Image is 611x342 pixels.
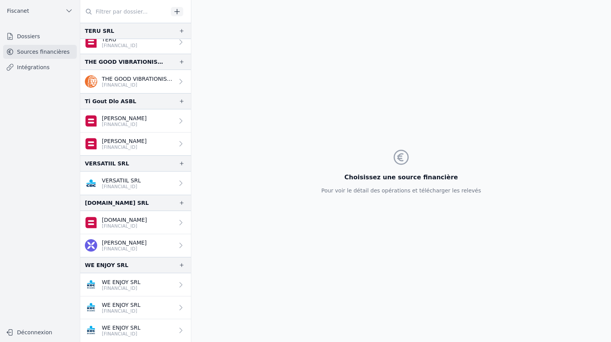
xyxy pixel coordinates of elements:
button: Déconnexion [3,326,77,339]
a: WE ENJOY SRL [FINANCIAL_ID] [80,273,191,296]
div: TERU SRL [85,26,114,36]
a: Dossiers [3,29,77,43]
button: Fiscanet [3,5,77,17]
a: [PERSON_NAME] [FINANCIAL_ID] [80,133,191,155]
p: THE GOOD VIBRATIONIST SRL [102,75,174,83]
p: TERU [102,36,137,43]
p: [PERSON_NAME] [102,114,147,122]
p: [FINANCIAL_ID] [102,223,147,229]
h3: Choisissez une source financière [321,173,481,182]
img: belfius.png [85,216,97,229]
p: [FINANCIAL_ID] [102,121,147,128]
p: [FINANCIAL_ID] [102,308,140,314]
p: [FINANCIAL_ID] [102,144,147,150]
img: belfius-1.png [85,115,97,127]
a: THE GOOD VIBRATIONIST SRL [FINANCIAL_ID] [80,70,191,93]
div: THE GOOD VIBRATIONIST SRL [85,57,166,66]
img: ing.png [85,75,97,88]
img: CBC_CREGBEBB.png [85,177,97,189]
div: WE ENJOY SRL [85,260,128,270]
a: [PERSON_NAME] [FINANCIAL_ID] [80,109,191,133]
img: KBC_BRUSSELS_KREDBEBB.png [85,279,97,291]
p: [FINANCIAL_ID] [102,43,137,49]
a: Sources financières [3,45,77,59]
p: WE ENJOY SRL [102,301,140,309]
a: [DOMAIN_NAME] [FINANCIAL_ID] [80,211,191,234]
img: belfius-1.png [85,138,97,150]
a: WE ENJOY SRL [FINANCIAL_ID] [80,319,191,342]
p: Pour voir le détail des opérations et télécharger les relevés [321,187,481,194]
p: WE ENJOY SRL [102,324,140,332]
p: [FINANCIAL_ID] [102,331,140,337]
p: [PERSON_NAME] [102,137,147,145]
p: VERSATIIL SRL [102,177,141,184]
a: WE ENJOY SRL [FINANCIAL_ID] [80,296,191,319]
div: [DOMAIN_NAME] SRL [85,198,149,208]
div: Ti Gout Dlo ASBL [85,97,136,106]
a: VERSATIIL SRL [FINANCIAL_ID] [80,172,191,195]
p: [FINANCIAL_ID] [102,246,147,252]
img: qonto.png [85,239,97,252]
span: Fiscanet [7,7,29,15]
p: [DOMAIN_NAME] [102,216,147,224]
p: [FINANCIAL_ID] [102,82,174,88]
p: [FINANCIAL_ID] [102,184,141,190]
a: [PERSON_NAME] [FINANCIAL_ID] [80,234,191,257]
a: TERU [FINANCIAL_ID] [80,31,191,54]
img: belfius.png [85,36,97,48]
p: WE ENJOY SRL [102,278,140,286]
p: [PERSON_NAME] [102,239,147,247]
p: [FINANCIAL_ID] [102,285,140,291]
a: Intégrations [3,60,77,74]
div: VERSATIIL SRL [85,159,129,168]
img: KBC_BRUSSELS_KREDBEBB.png [85,324,97,337]
input: Filtrer par dossier... [80,5,168,19]
img: KBC_BRUSSELS_KREDBEBB.png [85,301,97,314]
